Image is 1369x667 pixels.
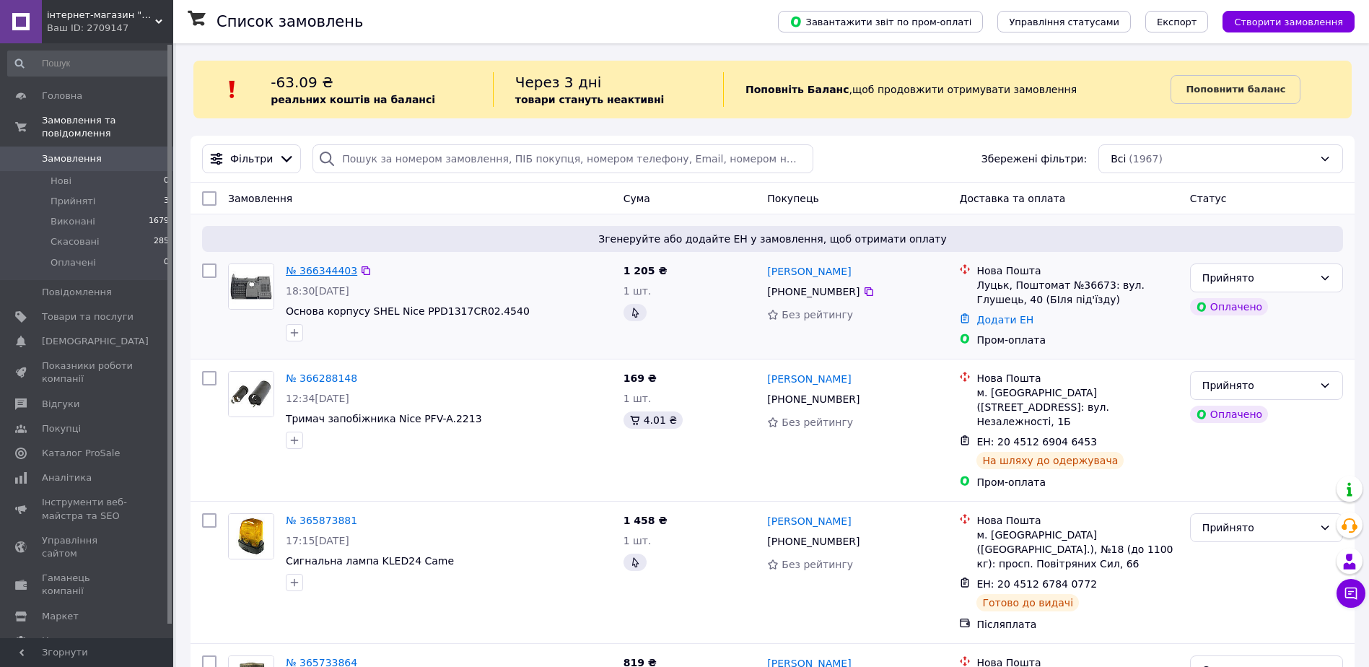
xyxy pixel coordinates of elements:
[1202,270,1313,286] div: Прийнято
[42,398,79,411] span: Відгуки
[976,436,1097,448] span: ЕН: 20 4512 6904 6453
[228,263,274,310] a: Фото товару
[1186,84,1285,95] b: Поповнити баланс
[624,535,652,546] span: 1 шт.
[723,72,1171,107] div: , щоб продовжити отримувати замовлення
[767,372,851,386] a: [PERSON_NAME]
[1009,17,1119,27] span: Управління статусами
[42,572,134,598] span: Гаманець компанії
[42,447,120,460] span: Каталог ProSale
[42,496,134,522] span: Інструменти веб-майстра та SEO
[976,617,1178,632] div: Післяплата
[149,215,169,228] span: 1679
[286,535,349,546] span: 17:15[DATE]
[286,515,357,526] a: № 365873881
[997,11,1131,32] button: Управління статусами
[208,232,1337,246] span: Згенеруйте або додайте ЕН у замовлення, щоб отримати оплату
[778,11,983,32] button: Завантажити звіт по пром-оплаті
[229,372,274,417] img: Фото товару
[976,513,1178,528] div: Нова Пошта
[624,193,650,204] span: Cума
[767,193,818,204] span: Покупець
[42,152,102,165] span: Замовлення
[624,285,652,297] span: 1 шт.
[1129,153,1163,165] span: (1967)
[286,285,349,297] span: 18:30[DATE]
[286,305,530,317] a: Основа корпусу SHEL Nice PPD1317CR02.4540
[782,309,853,321] span: Без рейтингу
[164,256,169,269] span: 0
[976,594,1079,611] div: Готово до видачі
[515,74,602,91] span: Через 3 дні
[42,534,134,560] span: Управління сайтом
[745,84,849,95] b: Поповніть Баланс
[42,114,173,140] span: Замовлення та повідомлення
[7,51,170,77] input: Пошук
[228,513,274,559] a: Фото товару
[51,256,96,269] span: Оплачені
[976,263,1178,278] div: Нова Пошта
[782,559,853,570] span: Без рейтингу
[42,471,92,484] span: Аналітика
[47,22,173,35] div: Ваш ID: 2709147
[51,175,71,188] span: Нові
[1202,520,1313,536] div: Прийнято
[164,175,169,188] span: 0
[286,393,349,404] span: 12:34[DATE]
[229,264,274,309] img: Фото товару
[624,372,657,384] span: 169 ₴
[228,371,274,417] a: Фото товару
[42,635,115,648] span: Налаштування
[286,413,482,424] a: Тримач запобіжника Nice PFV-A.2213
[1157,17,1197,27] span: Експорт
[271,74,333,91] span: -63.09 ₴
[976,314,1033,326] a: Додати ЕН
[790,15,971,28] span: Завантажити звіт по пром-оплаті
[271,94,435,105] b: реальних коштів на балансі
[976,528,1178,571] div: м. [GEOGRAPHIC_DATA] ([GEOGRAPHIC_DATA].), №18 (до 1100 кг): просп. Повітряних Сил, 66
[976,333,1178,347] div: Пром-оплата
[42,422,81,435] span: Покупці
[1223,11,1355,32] button: Створити замовлення
[154,235,169,248] span: 285
[42,310,134,323] span: Товари та послуги
[47,9,155,22] span: інтернет-магазин "AV Gate"
[515,94,665,105] b: товари стануть неактивні
[286,372,357,384] a: № 366288148
[767,514,851,528] a: [PERSON_NAME]
[42,610,79,623] span: Маркет
[976,371,1178,385] div: Нова Пошта
[624,411,683,429] div: 4.01 ₴
[1190,193,1227,204] span: Статус
[959,193,1065,204] span: Доставка та оплата
[1190,298,1268,315] div: Оплачено
[1111,152,1126,166] span: Всі
[286,555,454,567] a: Сигнальна лампа KLED24 Came
[1202,378,1313,393] div: Прийнято
[624,393,652,404] span: 1 шт.
[976,385,1178,429] div: м. [GEOGRAPHIC_DATA] ([STREET_ADDRESS]: вул. Незалежності, 1Б
[981,152,1087,166] span: Збережені фільтри:
[976,278,1178,307] div: Луцьк, Поштомат №36673: вул. Глушець, 40 (БІля під'їзду)
[767,286,860,297] span: [PHONE_NUMBER]
[51,195,95,208] span: Прийняті
[42,286,112,299] span: Повідомлення
[286,265,357,276] a: № 366344403
[42,90,82,103] span: Головна
[767,264,851,279] a: [PERSON_NAME]
[222,79,243,100] img: :exclamation:
[229,514,274,559] img: Фото товару
[230,152,273,166] span: Фільтри
[624,265,668,276] span: 1 205 ₴
[1337,579,1365,608] button: Чат з покупцем
[42,335,149,348] span: [DEMOGRAPHIC_DATA]
[42,359,134,385] span: Показники роботи компанії
[312,144,813,173] input: Пошук за номером замовлення, ПІБ покупця, номером телефону, Email, номером накладної
[1190,406,1268,423] div: Оплачено
[767,536,860,547] span: [PHONE_NUMBER]
[782,417,853,428] span: Без рейтингу
[976,475,1178,489] div: Пром-оплата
